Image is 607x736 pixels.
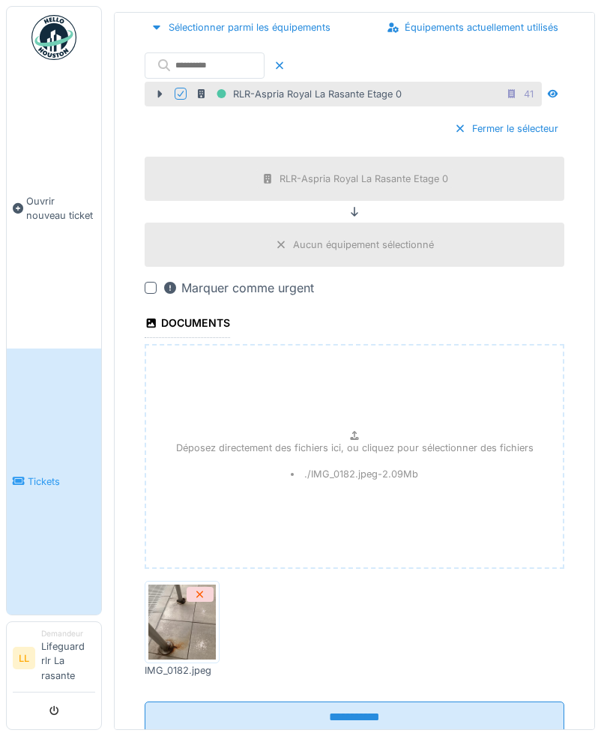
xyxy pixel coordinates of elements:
div: Demandeur [41,628,95,639]
div: Marquer comme urgent [163,279,314,297]
div: Sélectionner parmi les équipements [145,17,336,37]
img: oi4lkmk1jwkdnkobb7a2wu55xvtw [148,585,216,660]
div: 41 [524,87,534,101]
li: ./IMG_0182.jpeg - 2.09 Mb [291,467,418,481]
div: RLR-Aspria Royal La Rasante Etage 0 [196,85,402,103]
a: Tickets [7,349,101,615]
a: Ouvrir nouveau ticket [7,68,101,349]
img: Badge_color-CXgf-gQk.svg [31,15,76,60]
span: Ouvrir nouveau ticket [26,194,95,223]
div: RLR-Aspria Royal La Rasante Etage 0 [280,172,448,186]
p: Déposez directement des fichiers ici, ou cliquez pour sélectionner des fichiers [176,441,534,455]
div: Aucun équipement sélectionné [293,238,434,252]
div: IMG_0182.jpeg [145,663,220,678]
a: LL DemandeurLifeguard rlr La rasante [13,628,95,693]
li: LL [13,647,35,669]
div: Équipements actuellement utilisés [381,17,564,37]
li: Lifeguard rlr La rasante [41,628,95,689]
span: Tickets [28,474,95,489]
div: Documents [145,312,230,337]
div: Fermer le sélecteur [448,118,564,139]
